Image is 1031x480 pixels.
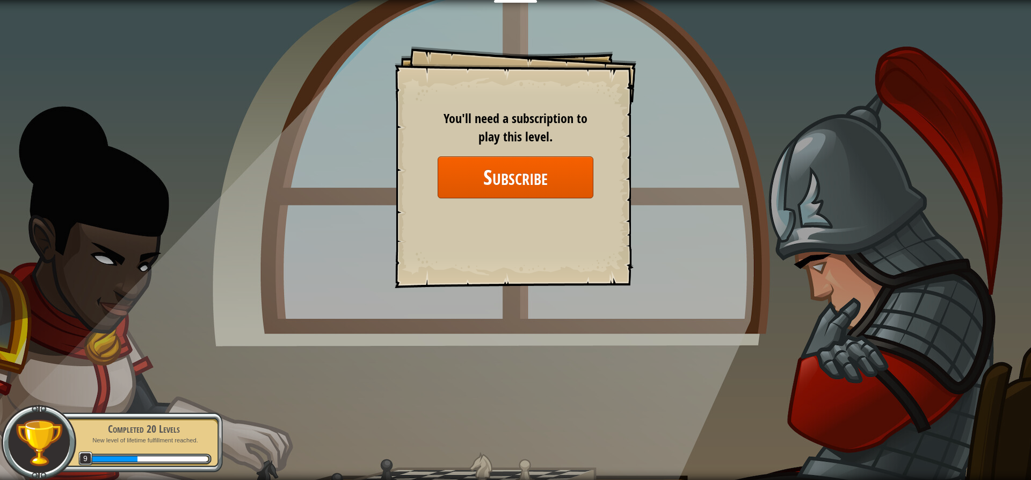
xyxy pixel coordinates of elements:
button: Subscribe [438,156,593,198]
div: Completed 20 Levels [76,421,212,436]
img: trophy.png [14,418,63,467]
span: 9 [78,452,93,466]
span: You'll need a subscription to play this level. [444,110,587,145]
p: New level of lifetime fulfillment reached. [76,436,212,445]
